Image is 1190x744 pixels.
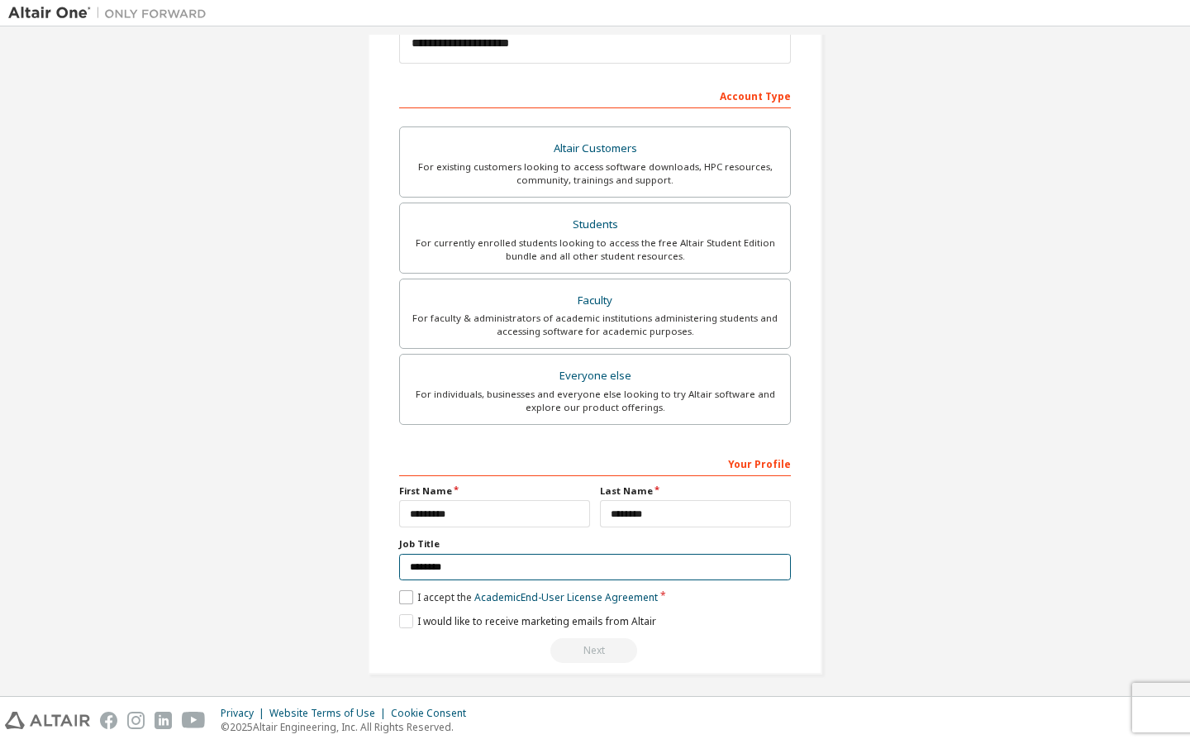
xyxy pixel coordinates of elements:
div: Altair Customers [410,137,780,160]
div: Website Terms of Use [269,707,391,720]
div: Account Type [399,82,791,108]
img: linkedin.svg [155,712,172,729]
a: Academic End-User License Agreement [474,590,658,604]
img: instagram.svg [127,712,145,729]
img: Altair One [8,5,215,21]
p: © 2025 Altair Engineering, Inc. All Rights Reserved. [221,720,476,734]
label: First Name [399,484,590,498]
div: Read and acccept EULA to continue [399,638,791,663]
img: youtube.svg [182,712,206,729]
img: altair_logo.svg [5,712,90,729]
label: Last Name [600,484,791,498]
div: Students [410,213,780,236]
img: facebook.svg [100,712,117,729]
div: For individuals, businesses and everyone else looking to try Altair software and explore our prod... [410,388,780,414]
div: For faculty & administrators of academic institutions administering students and accessing softwa... [410,312,780,338]
label: I would like to receive marketing emails from Altair [399,614,656,628]
div: For existing customers looking to access software downloads, HPC resources, community, trainings ... [410,160,780,187]
div: Cookie Consent [391,707,476,720]
div: Privacy [221,707,269,720]
div: Your Profile [399,450,791,476]
div: Faculty [410,289,780,312]
label: Job Title [399,537,791,551]
div: Everyone else [410,365,780,388]
div: For currently enrolled students looking to access the free Altair Student Edition bundle and all ... [410,236,780,263]
label: I accept the [399,590,658,604]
